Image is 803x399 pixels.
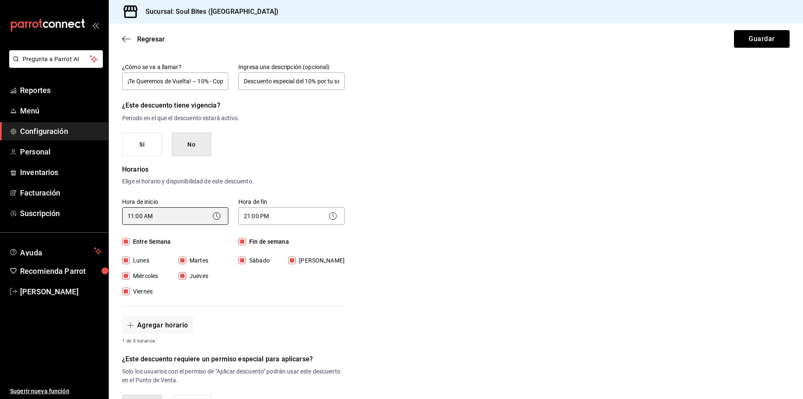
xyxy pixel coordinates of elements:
span: Ayuda [20,246,91,256]
button: open_drawer_menu [92,22,99,28]
span: 1 de 5 horarios [122,337,345,345]
span: Lunes [130,256,149,265]
a: Pregunta a Parrot AI [6,61,103,70]
button: Guardar [734,30,790,48]
p: Periodo en el que el descuento estará activo. [122,114,345,123]
h6: ¿Este descuento requiere un permiso especial para aplicarse? [122,353,345,365]
span: Miércoles [130,272,158,281]
span: Inventarios [20,167,102,178]
p: Elige el horario y disponibilidad de este descuento. [122,177,345,186]
label: Hora de fin [238,198,345,204]
button: Regresar [122,35,165,43]
span: Recomienda Parrot [20,265,102,277]
span: Regresar [137,35,165,43]
span: Personal [20,146,102,157]
span: Sugerir nueva función [10,387,102,396]
button: Si [123,133,162,157]
span: Pregunta a Parrot AI [23,55,90,64]
span: Fin de semana [246,237,289,246]
span: Jueves [186,272,208,281]
span: Reportes [20,85,102,96]
h3: Sucursal: Soul Bites ([GEOGRAPHIC_DATA]) [139,7,279,17]
span: [PERSON_NAME] [20,286,102,297]
button: Pregunta a Parrot AI [9,50,103,68]
span: Configuración [20,126,102,137]
span: Menú [20,105,102,116]
div: 11:00 AM [122,207,228,225]
span: Martes [186,256,208,265]
span: Sábado [246,256,270,265]
div: 21:00 PM [238,207,345,225]
label: Ingresa una descripción (opcional) [238,64,345,70]
span: Viernes [130,287,153,296]
span: Entre Semana [130,237,171,246]
button: No [172,133,211,157]
label: ¿Cómo se va a llamar? [122,64,228,70]
h6: ¿Este descuento tiene vigencia? [122,100,345,111]
span: [PERSON_NAME] [296,256,345,265]
p: Horarios [122,165,345,175]
span: Facturación [20,187,102,198]
p: Solo los usuarios con el permiso de "Aplicar descuento" podrán usar este descuento en el Punto de... [122,367,345,385]
label: Hora de inicio [122,198,228,204]
span: Suscripción [20,208,102,219]
button: Agregar horario [122,317,193,334]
